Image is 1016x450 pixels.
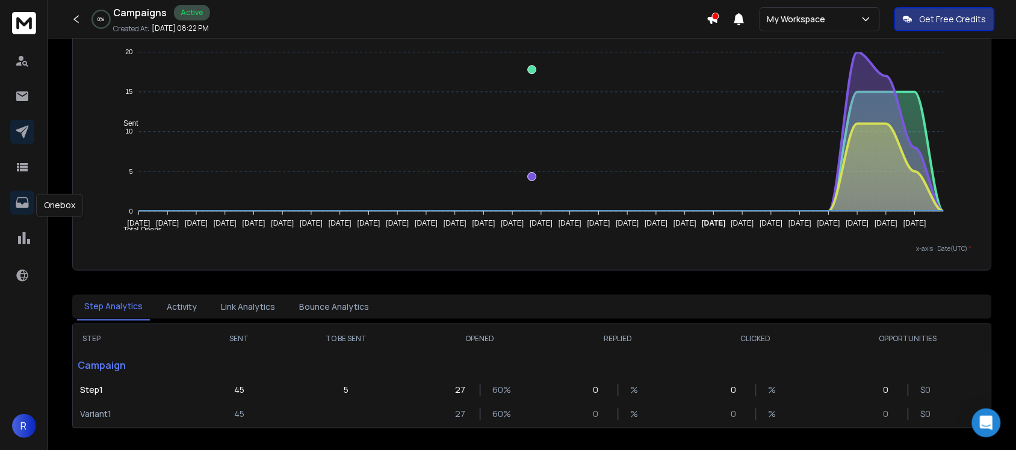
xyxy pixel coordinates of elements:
[156,220,179,228] tspan: [DATE]
[921,384,933,396] p: $ 0
[921,408,933,421] p: $ 0
[80,384,191,396] p: Step 1
[875,220,898,228] tspan: [DATE]
[234,384,244,396] p: 45
[411,324,549,353] th: OPENED
[214,220,237,228] tspan: [DATE]
[789,220,812,228] tspan: [DATE]
[493,384,505,396] p: 60 %
[73,353,198,377] p: Campaign
[129,208,132,215] tspan: 0
[456,408,468,421] p: 27
[185,220,208,228] tspan: [DATE]
[125,88,132,96] tspan: 15
[12,414,36,438] button: R
[125,128,132,135] tspan: 10
[80,408,191,421] p: Variant 1
[846,220,869,228] tspan: [DATE]
[501,220,524,228] tspan: [DATE]
[702,220,726,228] tspan: [DATE]
[456,384,468,396] p: 27
[530,220,553,228] tspan: [DATE]
[767,13,831,25] p: My Workspace
[344,384,348,396] p: 5
[415,220,438,228] tspan: [DATE]
[731,408,743,421] p: 0
[769,408,781,421] p: %
[472,220,495,228] tspan: [DATE]
[884,408,896,421] p: 0
[593,408,606,421] p: 0
[300,220,323,228] tspan: [DATE]
[972,408,1001,437] div: Open Intercom Messenger
[152,23,209,33] p: [DATE] 08:22 PM
[493,408,505,421] p: 60 %
[645,220,668,228] tspan: [DATE]
[329,220,352,228] tspan: [DATE]
[160,294,204,320] button: Activity
[129,168,132,175] tspan: 5
[113,24,149,34] p: Created At:
[587,220,610,228] tspan: [DATE]
[36,194,83,217] div: Onebox
[549,324,687,353] th: REPLIED
[292,294,376,320] button: Bounce Analytics
[731,384,743,396] p: 0
[616,220,639,228] tspan: [DATE]
[920,13,987,25] p: Get Free Credits
[444,220,466,228] tspan: [DATE]
[234,408,244,421] p: 45
[904,220,927,228] tspan: [DATE]
[174,5,210,20] div: Active
[731,220,754,228] tspan: [DATE]
[98,16,105,23] p: 0 %
[92,244,972,253] p: x-axis : Date(UTC)
[198,324,281,353] th: SENT
[73,324,198,353] th: STEP
[358,220,380,228] tspan: [DATE]
[127,220,150,228] tspan: [DATE]
[687,324,825,353] th: CLICKED
[113,5,167,20] h1: Campaigns
[631,384,643,396] p: %
[559,220,581,228] tspan: [DATE]
[769,384,781,396] p: %
[271,220,294,228] tspan: [DATE]
[242,220,265,228] tspan: [DATE]
[894,7,995,31] button: Get Free Credits
[825,324,991,353] th: OPPORTUNITIES
[386,220,409,228] tspan: [DATE]
[593,384,606,396] p: 0
[817,220,840,228] tspan: [DATE]
[214,294,282,320] button: Link Analytics
[760,220,783,228] tspan: [DATE]
[884,384,896,396] p: 0
[125,49,132,56] tspan: 20
[631,408,643,421] p: %
[77,293,150,321] button: Step Analytics
[114,226,162,235] span: Total Opens
[674,220,696,228] tspan: [DATE]
[281,324,411,353] th: TO BE SENT
[114,119,138,128] span: Sent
